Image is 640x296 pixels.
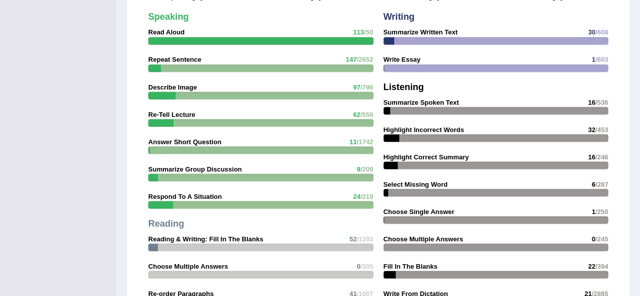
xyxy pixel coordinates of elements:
[383,98,459,106] strong: Summarize Spoken Text
[148,165,242,173] strong: Summarize Group Discussion
[591,207,595,215] span: 1
[591,235,595,242] span: 0
[353,110,360,118] span: 62
[588,153,595,160] span: 16
[383,207,454,215] strong: Choose Single Answer
[148,28,185,36] strong: Read Aloud
[360,192,373,200] span: /219
[591,180,595,188] span: 6
[357,262,360,270] span: 0
[595,98,608,106] span: /536
[148,83,197,91] strong: Describe Image
[148,110,195,118] strong: Re-Tell Lecture
[588,28,595,36] span: 30
[148,235,263,242] strong: Reading & Writing: Fill In The Blanks
[349,138,356,145] span: 11
[148,192,222,200] strong: Respond To A Situation
[148,12,189,22] strong: Speaking
[383,28,458,36] strong: Summarize Written Text
[383,12,415,22] strong: Writing
[383,180,448,188] strong: Select Missing Word
[595,28,608,36] span: /608
[595,207,608,215] span: /250
[148,262,228,270] strong: Choose Multiple Answers
[595,153,608,160] span: /246
[383,262,438,270] strong: Fill In The Blanks
[346,56,357,63] span: 147
[364,28,373,36] span: /50
[357,235,373,242] span: /1203
[360,83,373,91] span: /796
[353,28,364,36] span: 113
[383,56,420,63] strong: Write Essay
[349,235,356,242] span: 52
[595,235,608,242] span: /245
[591,56,595,63] span: 1
[148,138,221,145] strong: Answer Short Question
[383,235,463,242] strong: Choose Multiple Answers
[383,153,469,160] strong: Highlight Correct Summary
[353,83,360,91] span: 97
[357,165,360,173] span: 9
[357,138,373,145] span: /1742
[595,180,608,188] span: /287
[360,110,373,118] span: /556
[588,125,595,133] span: 32
[588,98,595,106] span: 16
[357,56,373,63] span: /2652
[148,56,201,63] strong: Repeat Sentence
[588,262,595,270] span: 22
[383,125,464,133] strong: Highlight Incorrect Words
[148,218,184,228] strong: Reading
[353,192,360,200] span: 24
[595,125,608,133] span: /453
[360,165,373,173] span: /209
[383,81,424,92] strong: Listening
[595,262,608,270] span: /394
[360,262,373,270] span: /305
[595,56,608,63] span: /603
